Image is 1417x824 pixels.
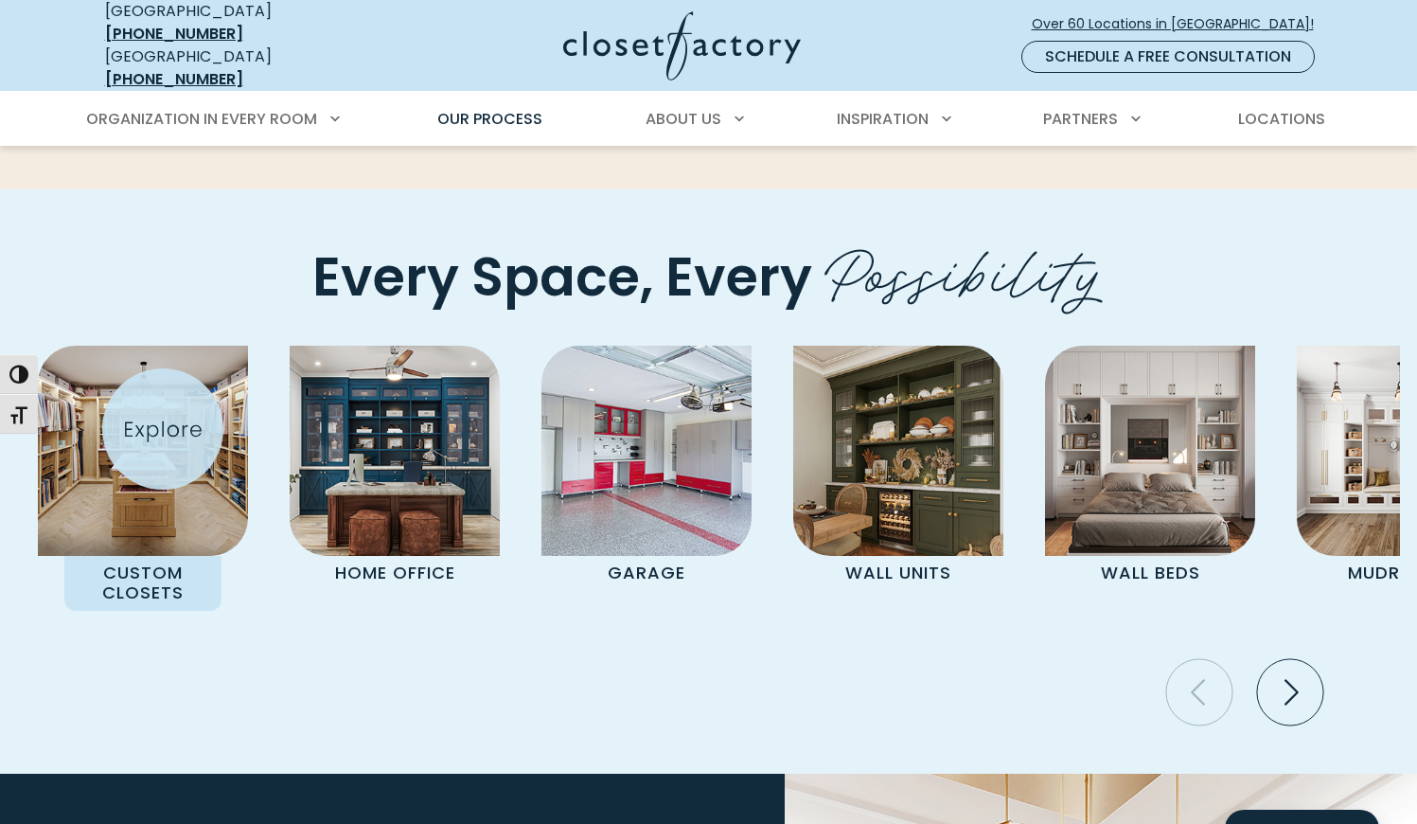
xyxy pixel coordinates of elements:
span: Possibility [824,218,1106,316]
a: Schedule a Free Consultation [1021,41,1315,73]
span: Partners [1043,108,1118,130]
a: Over 60 Locations in [GEOGRAPHIC_DATA]! [1031,8,1330,41]
nav: Primary Menu [73,93,1345,146]
a: Home Office featuring desk and custom cabinetry Home Office [269,346,521,591]
span: Over 60 Locations in [GEOGRAPHIC_DATA]! [1032,14,1329,34]
a: Custom Closet with island Custom Closets [17,346,269,610]
p: Wall Beds [1072,556,1230,591]
span: Organization in Every Room [86,108,317,130]
p: Home Office [316,556,474,591]
img: Closet Factory Logo [563,11,801,81]
p: Garage [568,556,726,591]
span: Every [665,239,812,313]
span: About Us [646,108,721,130]
img: Wall Bed [1045,346,1255,556]
a: Garage Cabinets Garage [521,346,772,591]
img: Custom Closet with island [38,346,248,556]
a: [PHONE_NUMBER] [105,68,243,90]
a: [PHONE_NUMBER] [105,23,243,45]
span: Inspiration [837,108,929,130]
button: Previous slide [1159,652,1240,733]
span: Locations [1238,108,1325,130]
img: Home Office featuring desk and custom cabinetry [290,346,500,556]
p: Wall Units [820,556,978,591]
a: Wall unit Wall Units [772,346,1024,591]
a: Wall Bed Wall Beds [1024,346,1276,591]
img: Wall unit [793,346,1003,556]
button: Next slide [1249,652,1331,733]
p: Custom Closets [64,556,222,610]
span: Every Space, [312,239,653,313]
span: Our Process [437,108,542,130]
img: Garage Cabinets [541,346,752,556]
div: [GEOGRAPHIC_DATA] [105,45,380,91]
